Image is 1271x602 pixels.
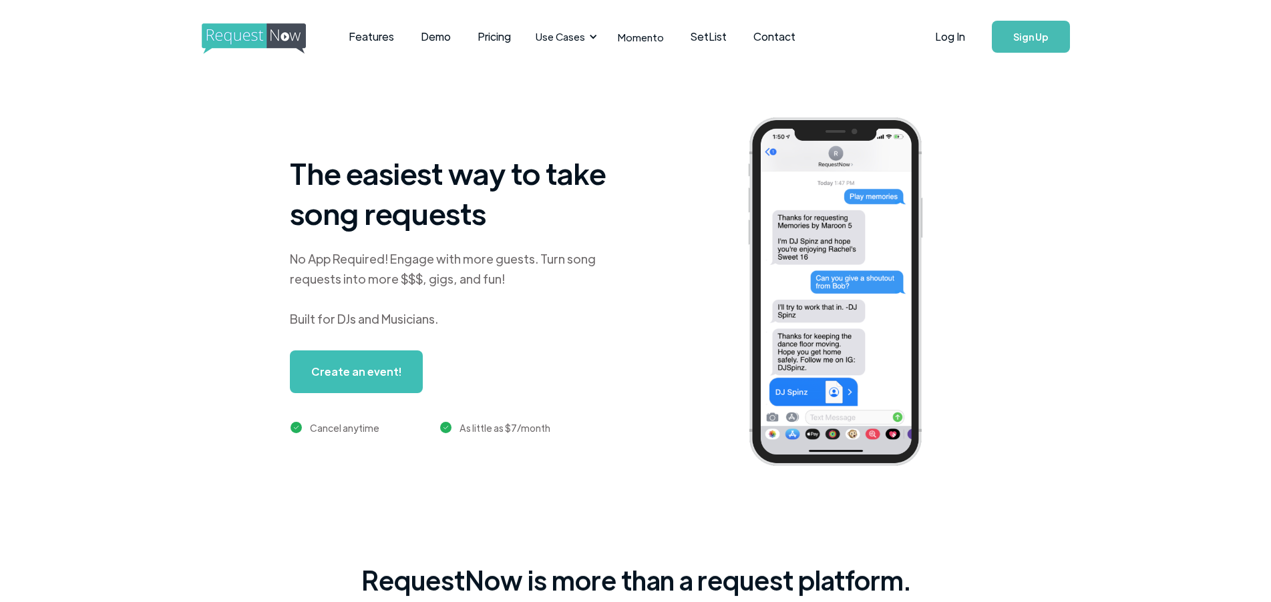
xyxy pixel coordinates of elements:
a: home [202,23,302,50]
a: Pricing [464,16,524,57]
img: green checkmark [291,422,302,433]
a: Sign Up [992,21,1070,53]
div: Use Cases [528,16,601,57]
img: green checkmark [440,422,451,433]
div: Cancel anytime [310,420,379,436]
a: Create an event! [290,350,423,393]
a: Demo [407,16,464,57]
div: No App Required! Engage with more guests. Turn song requests into more $$$, gigs, and fun! Built ... [290,249,624,329]
div: Use Cases [536,29,585,44]
a: SetList [677,16,740,57]
a: Features [335,16,407,57]
img: requestnow logo [202,23,331,54]
a: Contact [740,16,809,57]
a: Log In [922,13,978,60]
img: iphone screenshot [733,108,958,480]
h1: The easiest way to take song requests [290,153,624,233]
a: Momento [604,17,677,57]
div: As little as $7/month [460,420,550,436]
